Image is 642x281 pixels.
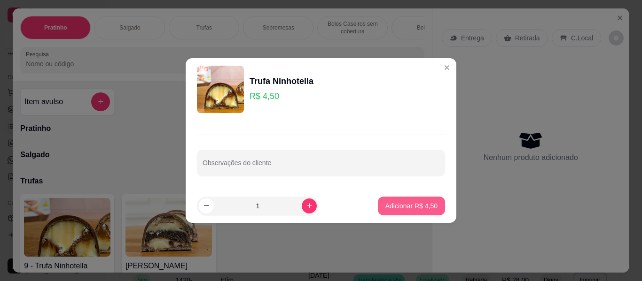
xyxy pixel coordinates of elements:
p: R$ 4,50 [250,90,313,103]
button: Adicionar R$ 4,50 [378,197,445,215]
input: Observações do cliente [203,162,439,171]
button: increase-product-quantity [302,198,317,213]
button: Close [439,60,454,75]
p: Adicionar R$ 4,50 [385,201,438,211]
img: product-image [197,66,244,113]
button: decrease-product-quantity [199,198,214,213]
div: Trufa Ninhotella [250,75,313,88]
